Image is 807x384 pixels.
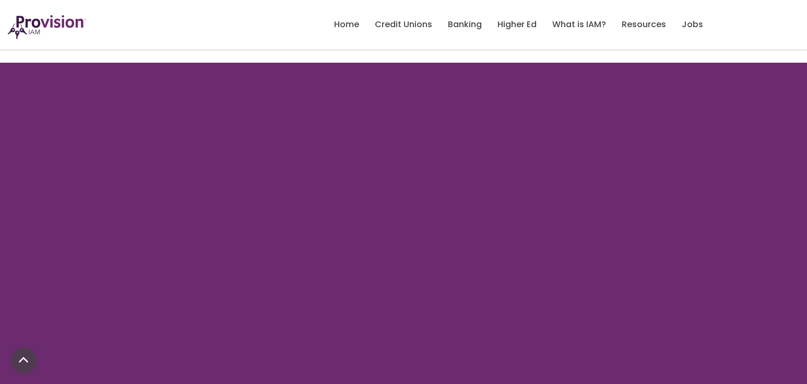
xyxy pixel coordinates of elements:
[8,15,86,39] img: ProvisionIAM-Logo-Purple
[682,16,703,33] a: Jobs
[497,16,537,33] a: Higher Ed
[552,16,606,33] a: What is IAM?
[375,16,432,33] a: Credit Unions
[326,8,711,41] nav: menu
[622,16,666,33] a: Resources
[334,16,359,33] a: Home
[448,16,482,33] a: Banking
